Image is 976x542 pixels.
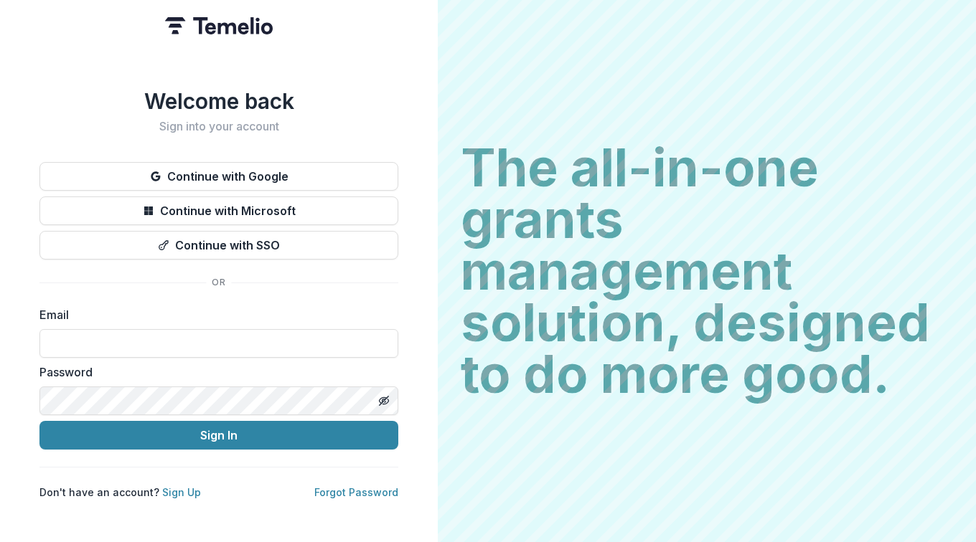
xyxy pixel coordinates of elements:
label: Email [39,306,390,323]
a: Forgot Password [314,486,398,498]
h2: Sign into your account [39,120,398,133]
label: Password [39,363,390,381]
button: Sign In [39,421,398,450]
button: Toggle password visibility [372,389,395,412]
p: Don't have an account? [39,485,201,500]
img: Temelio [165,17,273,34]
h1: Welcome back [39,88,398,114]
button: Continue with Google [39,162,398,191]
button: Continue with SSO [39,231,398,260]
button: Continue with Microsoft [39,196,398,225]
a: Sign Up [162,486,201,498]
